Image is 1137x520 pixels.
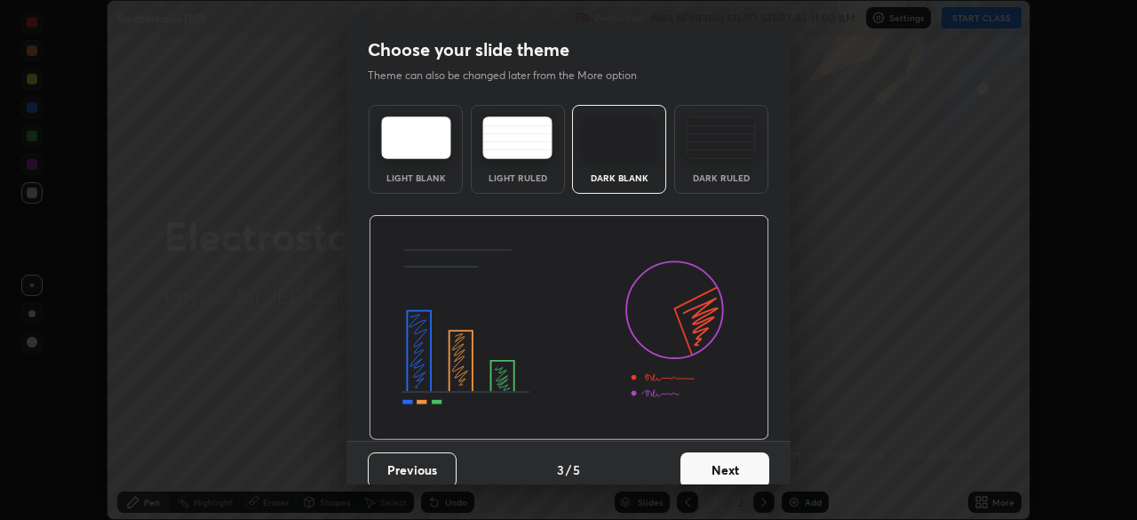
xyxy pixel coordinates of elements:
img: darkThemeBanner.d06ce4a2.svg [369,215,769,441]
div: Light Blank [380,173,451,182]
img: lightTheme.e5ed3b09.svg [381,116,451,159]
div: Dark Blank [584,173,655,182]
p: Theme can also be changed later from the More option [368,68,656,84]
button: Previous [368,452,457,488]
h4: / [566,460,571,479]
img: lightRuledTheme.5fabf969.svg [482,116,553,159]
button: Next [680,452,769,488]
img: darkTheme.f0cc69e5.svg [584,116,655,159]
h4: 5 [573,460,580,479]
h4: 3 [557,460,564,479]
div: Dark Ruled [686,173,757,182]
h2: Choose your slide theme [368,38,569,61]
img: darkRuledTheme.de295e13.svg [686,116,756,159]
div: Light Ruled [482,173,553,182]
